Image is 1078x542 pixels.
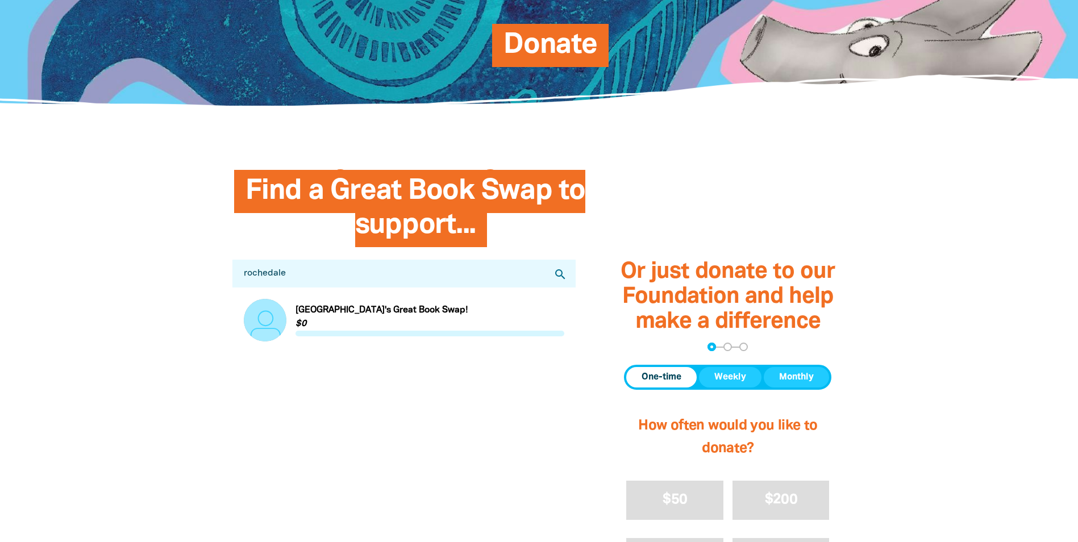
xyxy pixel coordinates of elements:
button: $200 [732,481,830,520]
button: Weekly [699,367,761,387]
button: Navigate to step 1 of 3 to enter your donation amount [707,343,716,351]
div: Donation frequency [624,365,831,390]
span: $200 [765,493,797,506]
button: Navigate to step 3 of 3 to enter your payment details [739,343,748,351]
span: Donate [503,32,597,67]
button: $50 [626,481,723,520]
span: Or just donate to our Foundation and help make a difference [621,261,835,332]
button: One-time [626,367,697,387]
span: Monthly [779,370,814,384]
button: Navigate to step 2 of 3 to enter your details [723,343,732,351]
h2: How often would you like to donate? [624,403,831,472]
i: search [553,268,567,281]
span: Weekly [714,370,746,384]
span: One-time [642,370,681,384]
button: Monthly [764,367,829,387]
span: $50 [663,493,687,506]
div: Paginated content [244,299,565,341]
span: Find a Great Book Swap to support... [245,178,585,247]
